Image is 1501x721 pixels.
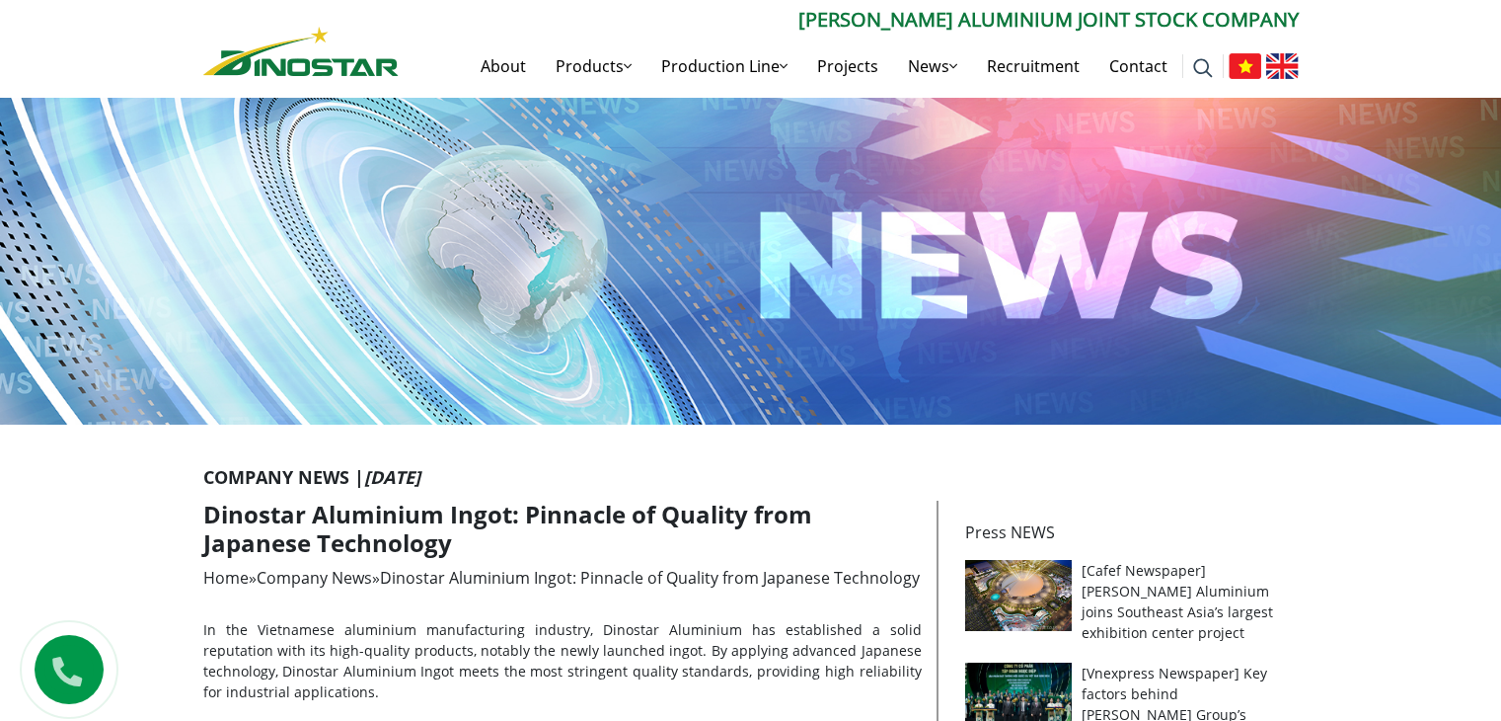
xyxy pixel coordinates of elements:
[893,35,972,98] a: News
[203,464,1299,491] p: Company News |
[364,465,420,489] i: [DATE]
[1082,561,1273,642] a: [Cafef Newspaper] [PERSON_NAME] Aluminium joins Southeast Asia’s largest exhibition center project
[203,27,399,76] img: Nhôm Dinostar
[399,5,1299,35] p: [PERSON_NAME] Aluminium Joint Stock Company
[646,35,802,98] a: Production Line
[965,521,1287,544] p: Press NEWS
[1229,53,1261,79] img: Tiếng Việt
[466,35,541,98] a: About
[203,501,922,558] h1: Dinostar Aluminium Ingot: Pinnacle of Quality from Japanese Technology
[802,35,893,98] a: Projects
[203,567,249,589] a: Home
[972,35,1094,98] a: Recruitment
[1094,35,1182,98] a: Contact
[257,567,372,589] a: Company News
[541,35,646,98] a: Products
[380,567,920,589] span: Dinostar Aluminium Ingot: Pinnacle of Quality from Japanese Technology
[203,567,920,589] span: » »
[203,620,922,701] span: In the Vietnamese aluminium manufacturing industry, Dinostar Aluminium has established a solid re...
[965,560,1073,631] img: [Cafef Newspaper] Ngoc Diep Aluminium joins Southeast Asia’s largest exhibition center project
[1193,58,1213,78] img: search
[1266,53,1299,79] img: English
